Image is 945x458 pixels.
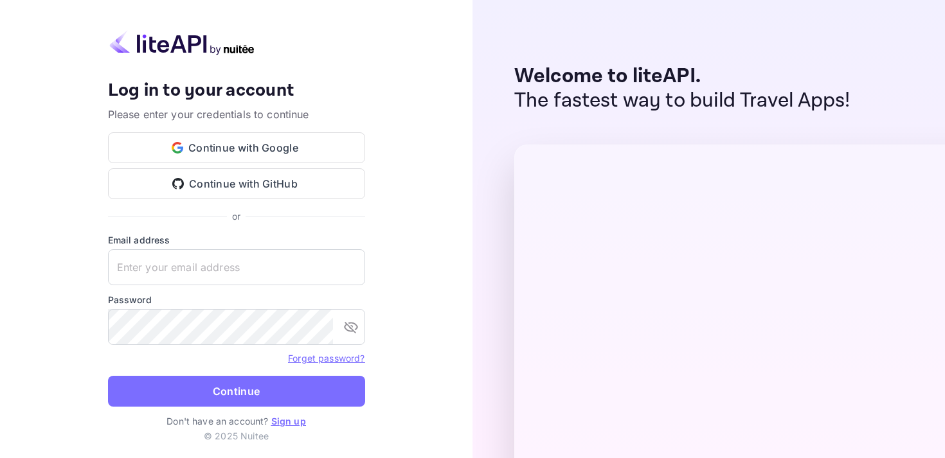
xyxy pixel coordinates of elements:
p: Don't have an account? [108,414,365,428]
p: or [232,209,240,223]
input: Enter your email address [108,249,365,285]
a: Sign up [271,416,306,427]
p: The fastest way to build Travel Apps! [514,89,851,113]
button: Continue with Google [108,132,365,163]
a: Forget password? [288,351,364,364]
button: Continue with GitHub [108,168,365,199]
label: Password [108,293,365,306]
p: Welcome to liteAPI. [514,64,851,89]
label: Email address [108,233,365,247]
a: Forget password? [288,353,364,364]
p: Please enter your credentials to continue [108,107,365,122]
h4: Log in to your account [108,80,365,102]
button: toggle password visibility [338,314,364,340]
button: Continue [108,376,365,407]
p: © 2025 Nuitee [204,429,269,443]
img: liteapi [108,30,256,55]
